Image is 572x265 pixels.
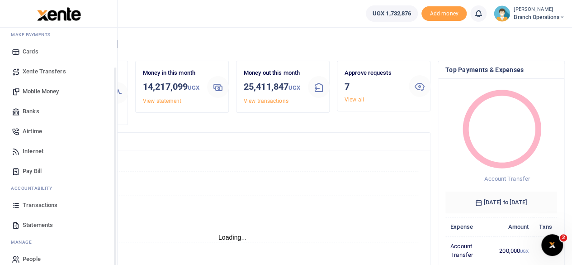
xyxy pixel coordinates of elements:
h3: 7 [345,80,402,93]
a: Internet [7,141,110,161]
img: profile-user [494,5,510,22]
span: People [23,255,41,264]
a: Xente Transfers [7,62,110,82]
span: Pay Bill [23,167,42,176]
li: Ac [7,181,110,195]
span: ake Payments [15,31,51,38]
p: Money out this month [244,68,301,78]
p: Approve requests [345,68,402,78]
span: Transactions [23,201,57,210]
a: Add money [421,10,467,16]
li: M [7,28,110,42]
a: Banks [7,101,110,121]
th: Txns [534,217,557,236]
small: [PERSON_NAME] [514,6,565,14]
h4: Transactions Overview [42,136,423,146]
span: Add money [421,6,467,21]
a: profile-user [PERSON_NAME] Branch Operations [494,5,565,22]
img: logo-large [37,7,81,21]
li: Toup your wallet [421,6,467,21]
a: View transactions [244,98,288,104]
small: UGX [188,84,199,91]
a: Pay Bill [7,161,110,181]
li: Wallet ballance [362,5,421,22]
span: Banks [23,107,39,116]
td: 3 [534,236,557,265]
span: Internet [23,147,43,156]
a: logo-small logo-large logo-large [36,10,81,17]
span: Airtime [23,127,42,136]
h3: 25,411,847 [244,80,301,95]
span: UGX 1,732,876 [373,9,411,18]
h4: Top Payments & Expenses [445,65,557,75]
small: UGX [520,249,529,254]
a: Cards [7,42,110,62]
td: 200,000 [494,236,534,265]
h4: Hello [PERSON_NAME] [34,39,565,49]
a: Statements [7,215,110,235]
iframe: Intercom live chat [541,234,563,256]
small: UGX [288,84,300,91]
span: Statements [23,221,53,230]
li: M [7,235,110,249]
a: UGX 1,732,876 [366,5,418,22]
a: Transactions [7,195,110,215]
a: Airtime [7,121,110,141]
h6: [DATE] to [DATE] [445,192,557,213]
h3: 14,217,099 [143,80,200,95]
th: Expense [445,217,494,236]
th: Amount [494,217,534,236]
span: anage [15,239,32,246]
span: Account Transfer [484,175,530,182]
span: Cards [23,47,38,56]
a: View all [345,96,364,103]
span: 2 [560,234,567,241]
span: Branch Operations [514,13,565,21]
a: View statement [143,98,181,104]
span: countability [18,185,52,192]
text: Loading... [218,234,247,241]
p: Money in this month [143,68,200,78]
td: Account Transfer [445,236,494,265]
span: Xente Transfers [23,67,66,76]
span: Mobile Money [23,87,59,96]
a: Mobile Money [7,82,110,101]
